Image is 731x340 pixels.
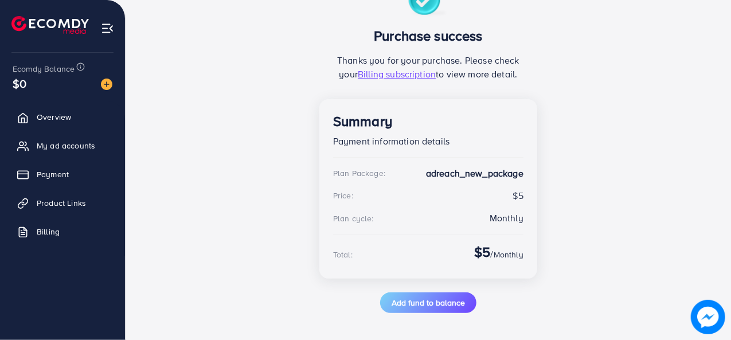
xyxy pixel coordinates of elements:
[474,244,490,260] h3: $5
[37,226,60,237] span: Billing
[494,249,523,260] span: Monthly
[333,113,523,130] h3: Summary
[101,22,114,35] img: menu
[333,134,523,148] p: Payment information details
[9,220,116,243] a: Billing
[333,190,353,201] div: Price:
[333,189,523,202] div: $5
[37,111,71,123] span: Overview
[333,28,523,44] h3: Purchase success
[13,75,26,92] span: $0
[37,197,86,209] span: Product Links
[392,297,465,308] span: Add fund to balance
[9,192,116,214] a: Product Links
[474,244,523,265] div: /
[691,300,725,334] img: image
[333,249,353,260] div: Total:
[37,140,95,151] span: My ad accounts
[11,16,89,34] img: logo
[101,79,112,90] img: image
[333,53,523,81] p: Thanks you for your purchase. Please check your to view more detail.
[490,212,523,225] div: Monthly
[426,167,523,180] strong: adreach_new_package
[358,68,436,80] span: Billing subscription
[9,105,116,128] a: Overview
[333,167,385,179] div: Plan Package:
[380,292,476,313] button: Add fund to balance
[37,169,69,180] span: Payment
[13,63,75,75] span: Ecomdy Balance
[333,213,374,224] div: Plan cycle:
[9,134,116,157] a: My ad accounts
[9,163,116,186] a: Payment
